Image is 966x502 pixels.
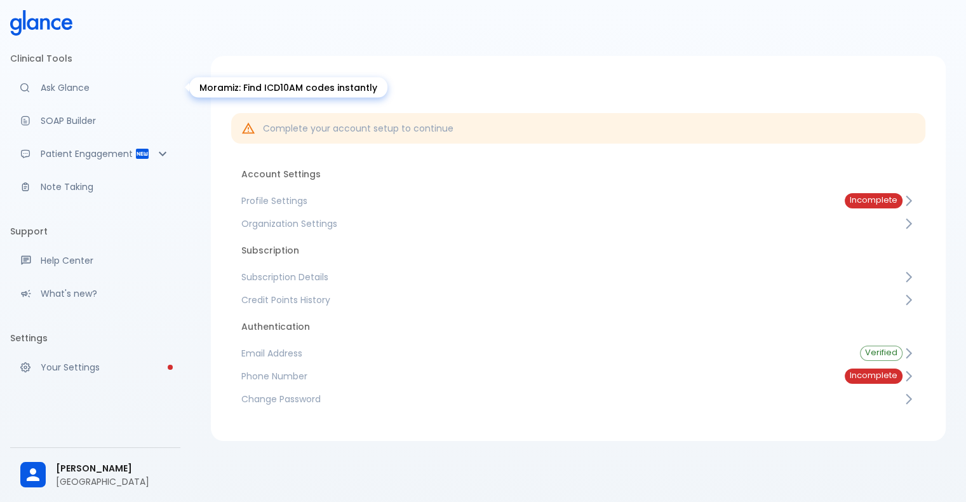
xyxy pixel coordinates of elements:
[241,370,824,383] span: Phone Number
[10,74,180,102] a: Moramiz: Find ICD10AM codes instantly
[41,287,170,300] p: What's new?
[231,388,925,410] a: Change Password
[10,453,180,497] div: [PERSON_NAME][GEOGRAPHIC_DATA]
[10,107,180,135] a: Docugen: Compose a clinical documentation in seconds
[10,216,180,247] li: Support
[231,311,925,342] li: Authentication
[41,114,170,127] p: SOAP Builder
[10,323,180,353] li: Settings
[10,173,180,201] a: Advanced note-taking
[241,271,902,283] span: Subscription Details
[231,235,925,266] li: Subscription
[10,247,180,275] a: Get help from our support team
[231,342,925,365] a: Email AddressVerified
[231,288,925,311] a: Credit Points History
[231,365,925,388] a: Phone NumberIncomplete
[10,140,180,168] div: Patient Reports & Referrals
[241,194,824,207] span: Profile Settings
[231,266,925,288] a: Subscription Details
[189,78,387,98] div: Moramiz: Find ICD10AM codes instantly
[231,76,925,93] h3: Account Settings
[845,196,902,205] span: Incomplete
[241,294,902,306] span: Credit Points History
[41,180,170,193] p: Note Taking
[41,254,170,267] p: Help Center
[10,353,180,381] a: Please complete account setup
[845,371,902,381] span: Incomplete
[56,475,170,488] p: [GEOGRAPHIC_DATA]
[41,147,135,160] p: Patient Engagement
[861,348,902,358] span: Verified
[231,212,925,235] a: Organization Settings
[241,393,902,405] span: Change Password
[241,347,840,360] span: Email Address
[231,189,925,212] a: Profile SettingsIncomplete
[241,217,902,230] span: Organization Settings
[41,361,170,374] p: Your Settings
[10,280,180,308] div: Recent updates and feature releases
[56,462,170,475] span: [PERSON_NAME]
[41,81,170,94] p: Ask Glance
[263,122,453,135] p: Complete your account setup to continue
[231,159,925,189] li: Account Settings
[10,43,180,74] li: Clinical Tools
